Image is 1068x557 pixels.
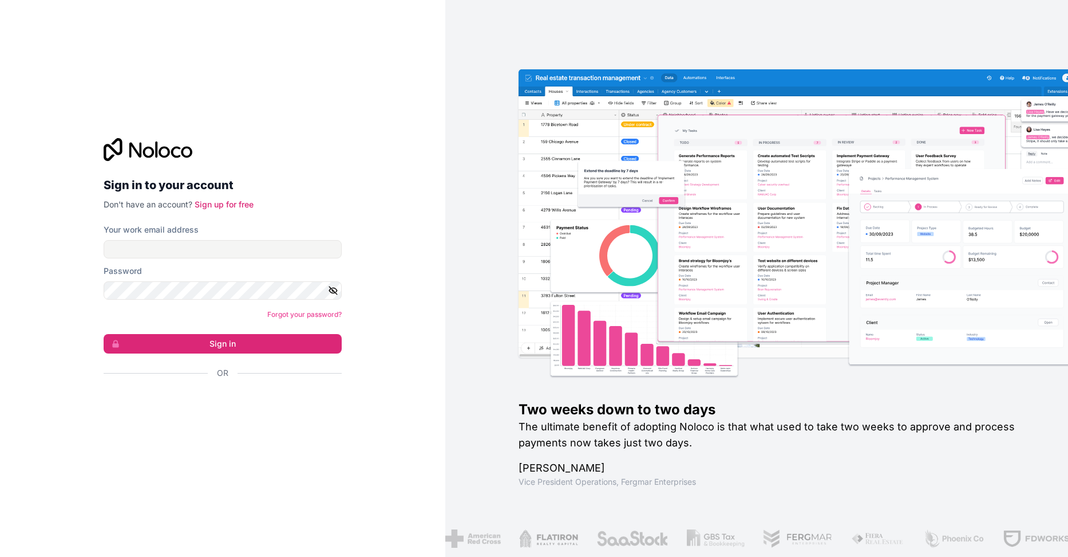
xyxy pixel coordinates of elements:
[519,401,1031,419] h1: Two weeks down to two days
[104,281,342,300] input: Password
[519,460,1031,476] h1: [PERSON_NAME]
[267,310,342,319] a: Forgot your password?
[104,175,342,195] h2: Sign in to your account
[596,529,668,548] img: /assets/saastock-C6Zbiodz.png
[104,334,342,354] button: Sign in
[686,529,745,548] img: /assets/gbstax-C-GtDUiK.png
[519,476,1031,488] h1: Vice President Operations , Fergmar Enterprises
[104,224,199,236] label: Your work email address
[762,529,832,548] img: /assets/fergmar-CudnrXN5.png
[104,240,342,258] input: Email address
[519,419,1031,451] h2: The ultimate benefit of adopting Noloco is that what used to take two weeks to approve and proces...
[519,529,578,548] img: /assets/flatiron-C8eUkumj.png
[851,529,904,548] img: /assets/fiera-fwj2N5v4.png
[195,199,254,209] a: Sign up for free
[217,367,228,379] span: Or
[923,529,984,548] img: /assets/phoenix-BREaitsQ.png
[445,529,500,548] img: /assets/american-red-cross-BAupjrZR.png
[104,199,192,209] span: Don't have an account?
[104,265,142,277] label: Password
